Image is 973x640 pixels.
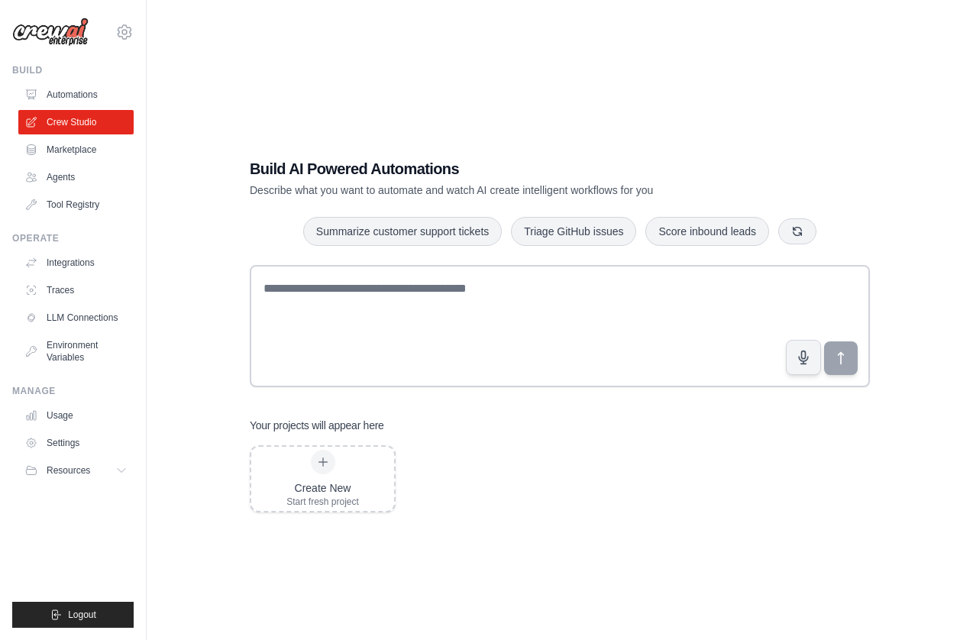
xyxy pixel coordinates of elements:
[18,458,134,483] button: Resources
[778,218,816,244] button: Get new suggestions
[12,602,134,628] button: Logout
[18,137,134,162] a: Marketplace
[786,340,821,375] button: Click to speak your automation idea
[18,165,134,189] a: Agents
[47,464,90,477] span: Resources
[18,305,134,330] a: LLM Connections
[645,217,769,246] button: Score inbound leads
[18,192,134,217] a: Tool Registry
[18,431,134,455] a: Settings
[250,183,763,198] p: Describe what you want to automate and watch AI create intelligent workflows for you
[18,403,134,428] a: Usage
[18,251,134,275] a: Integrations
[286,480,359,496] div: Create New
[18,110,134,134] a: Crew Studio
[12,64,134,76] div: Build
[250,158,763,179] h1: Build AI Powered Automations
[511,217,636,246] button: Triage GitHub issues
[250,418,384,433] h3: Your projects will appear here
[12,18,89,47] img: Logo
[12,232,134,244] div: Operate
[303,217,502,246] button: Summarize customer support tickets
[286,496,359,508] div: Start fresh project
[68,609,96,621] span: Logout
[18,278,134,302] a: Traces
[12,385,134,397] div: Manage
[18,333,134,370] a: Environment Variables
[18,82,134,107] a: Automations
